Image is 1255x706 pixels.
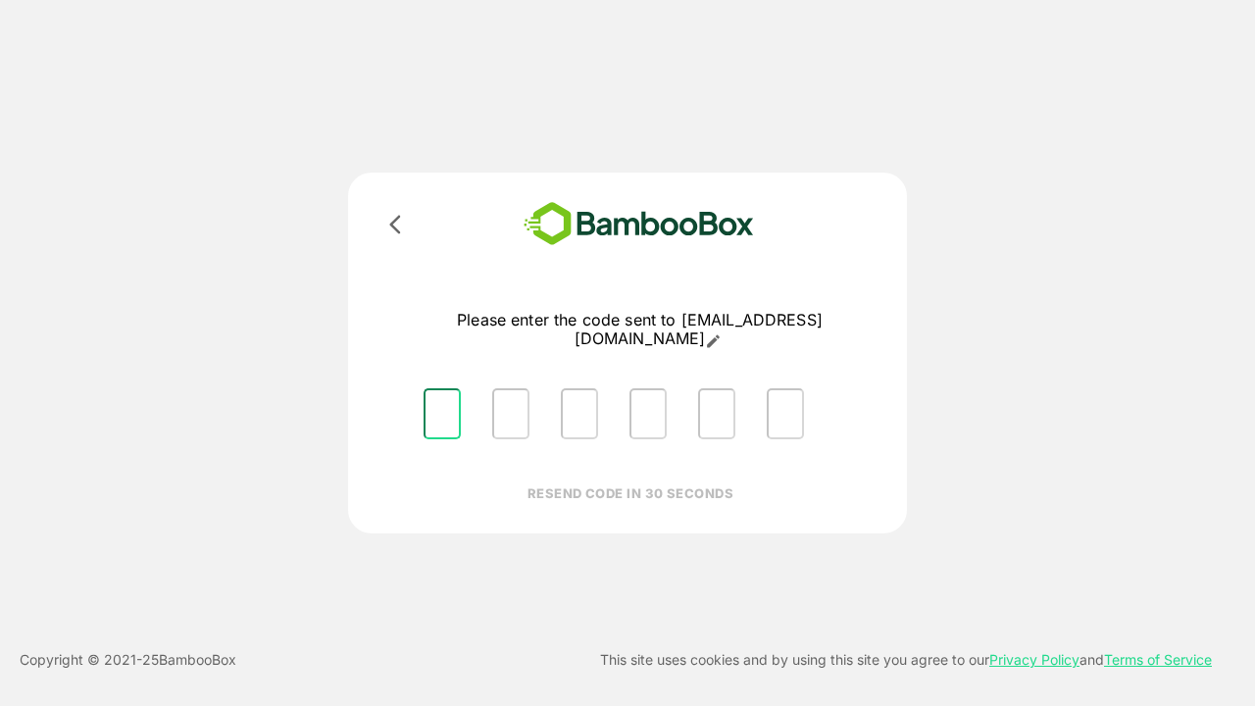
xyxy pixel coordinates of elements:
p: Copyright © 2021- 25 BambooBox [20,648,236,672]
a: Terms of Service [1104,651,1212,668]
input: Please enter OTP character 3 [561,388,598,439]
input: Please enter OTP character 4 [629,388,667,439]
a: Privacy Policy [989,651,1079,668]
p: Please enter the code sent to [EMAIL_ADDRESS][DOMAIN_NAME] [408,311,872,349]
img: bamboobox [495,196,782,252]
input: Please enter OTP character 1 [424,388,461,439]
p: This site uses cookies and by using this site you agree to our and [600,648,1212,672]
input: Please enter OTP character 5 [698,388,735,439]
input: Please enter OTP character 6 [767,388,804,439]
input: Please enter OTP character 2 [492,388,529,439]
